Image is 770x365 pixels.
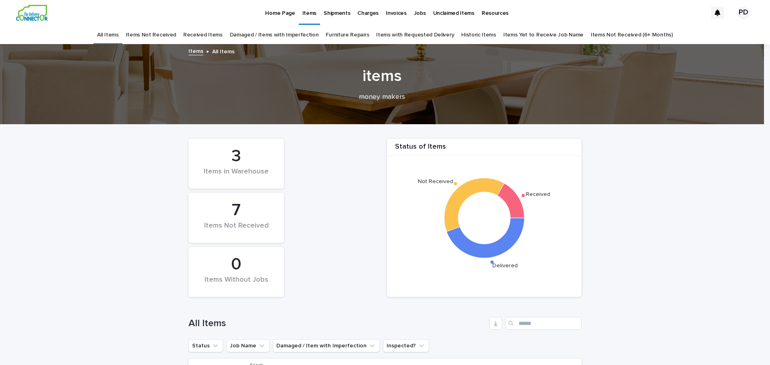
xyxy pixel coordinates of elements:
div: PD [737,6,750,19]
h1: All Items [188,318,486,329]
button: Damaged / Item with Imperfection [273,339,380,352]
h1: items [186,67,579,86]
div: 7 [202,200,270,220]
a: Items with Requested Delivery [376,26,454,44]
text: Received [526,192,550,197]
div: Status of Items [387,143,582,156]
a: Items Yet to Receive Job Name [503,26,584,44]
img: aCWQmA6OSGG0Kwt8cj3c [16,5,48,21]
a: Historic Items [461,26,496,44]
a: Items [188,46,203,55]
a: Items Not Received (6+ Months) [591,26,673,44]
p: money makers [222,93,543,102]
div: 0 [202,254,270,274]
button: Job Name [226,339,269,352]
div: Items in Warehouse [202,167,270,184]
div: Items Not Received [202,222,270,238]
div: Items Without Jobs [202,276,270,292]
text: Delivered [492,263,518,268]
a: Damaged / Items with Imperfection [230,26,319,44]
a: Received Items [183,26,223,44]
button: Inspected? [383,339,429,352]
a: Items Not Received [126,26,176,44]
div: 3 [202,146,270,166]
input: Search [505,317,582,330]
button: Status [188,339,223,352]
text: Not Received [418,179,453,184]
a: Furniture Repairs [326,26,369,44]
a: All Items [97,26,118,44]
p: All Items [212,46,235,55]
